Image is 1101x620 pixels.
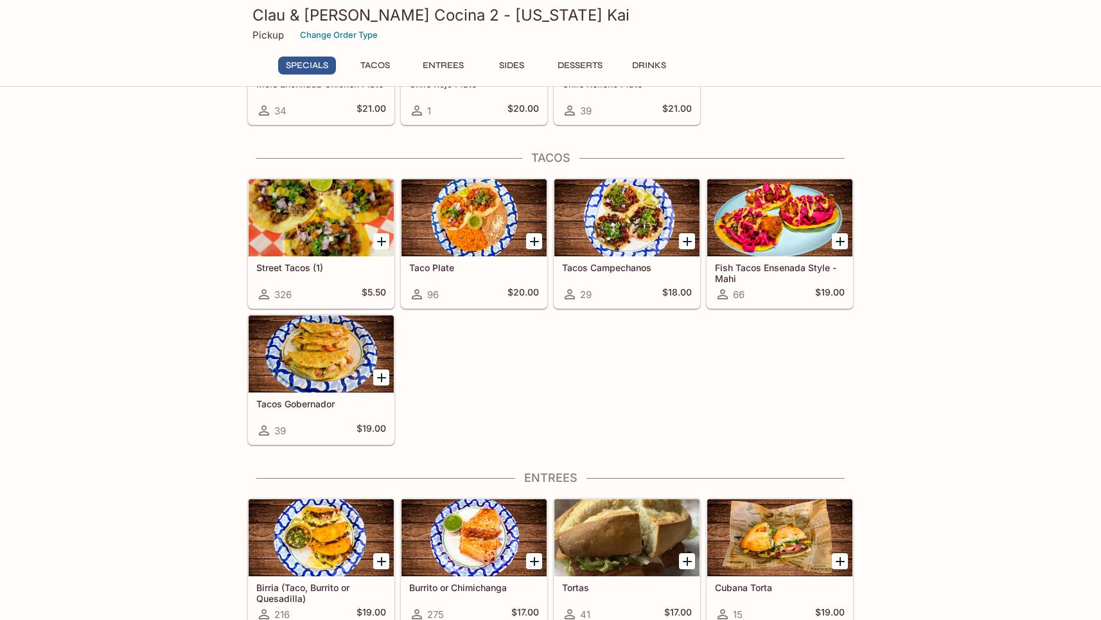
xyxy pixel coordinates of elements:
[294,25,383,45] button: Change Order Type
[249,315,394,393] div: Tacos Gobernador
[482,57,540,75] button: Sides
[715,582,845,593] h5: Cubana Torta
[256,262,386,273] h5: Street Tacos (1)
[409,582,539,593] h5: Burrito or Chimichanga
[401,499,547,576] div: Burrito or Chimichanga
[248,315,394,445] a: Tacos Gobernador39$19.00
[427,288,439,301] span: 96
[832,553,848,569] button: Add Cubana Torta
[707,179,852,256] div: Fish Tacos Ensenada Style - Mahi
[346,57,404,75] button: Tacos
[562,262,692,273] h5: Tacos Campechanos
[414,57,472,75] button: Entrees
[362,287,386,302] h5: $5.50
[550,57,610,75] button: Desserts
[715,262,845,283] h5: Fish Tacos Ensenada Style - Mahi
[662,103,692,118] h5: $21.00
[562,582,692,593] h5: Tortas
[373,233,389,249] button: Add Street Tacos (1)
[526,233,542,249] button: Add Taco Plate
[247,151,854,165] h4: Tacos
[357,423,386,438] h5: $19.00
[733,288,744,301] span: 66
[256,398,386,409] h5: Tacos Gobernador
[580,105,592,117] span: 39
[679,553,695,569] button: Add Tortas
[373,553,389,569] button: Add Birria (Taco, Burrito or Quesadilla)
[278,57,336,75] button: Specials
[815,287,845,302] h5: $19.00
[662,287,692,302] h5: $18.00
[252,29,284,41] p: Pickup
[249,499,394,576] div: Birria (Taco, Burrito or Quesadilla)
[256,582,386,603] h5: Birria (Taco, Burrito or Quesadilla)
[620,57,678,75] button: Drinks
[274,425,286,437] span: 39
[554,179,700,308] a: Tacos Campechanos29$18.00
[707,179,853,308] a: Fish Tacos Ensenada Style - Mahi66$19.00
[248,179,394,308] a: Street Tacos (1)326$5.50
[554,499,700,576] div: Tortas
[249,179,394,256] div: Street Tacos (1)
[274,105,286,117] span: 34
[707,499,852,576] div: Cubana Torta
[580,288,592,301] span: 29
[507,287,539,302] h5: $20.00
[401,179,547,256] div: Taco Plate
[554,179,700,256] div: Tacos Campechanos
[373,369,389,385] button: Add Tacos Gobernador
[274,288,292,301] span: 326
[401,179,547,308] a: Taco Plate96$20.00
[357,103,386,118] h5: $21.00
[247,471,854,485] h4: Entrees
[832,233,848,249] button: Add Fish Tacos Ensenada Style - Mahi
[526,553,542,569] button: Add Burrito or Chimichanga
[507,103,539,118] h5: $20.00
[679,233,695,249] button: Add Tacos Campechanos
[409,262,539,273] h5: Taco Plate
[427,105,431,117] span: 1
[252,5,849,25] h3: Clau & [PERSON_NAME] Cocina 2 - [US_STATE] Kai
